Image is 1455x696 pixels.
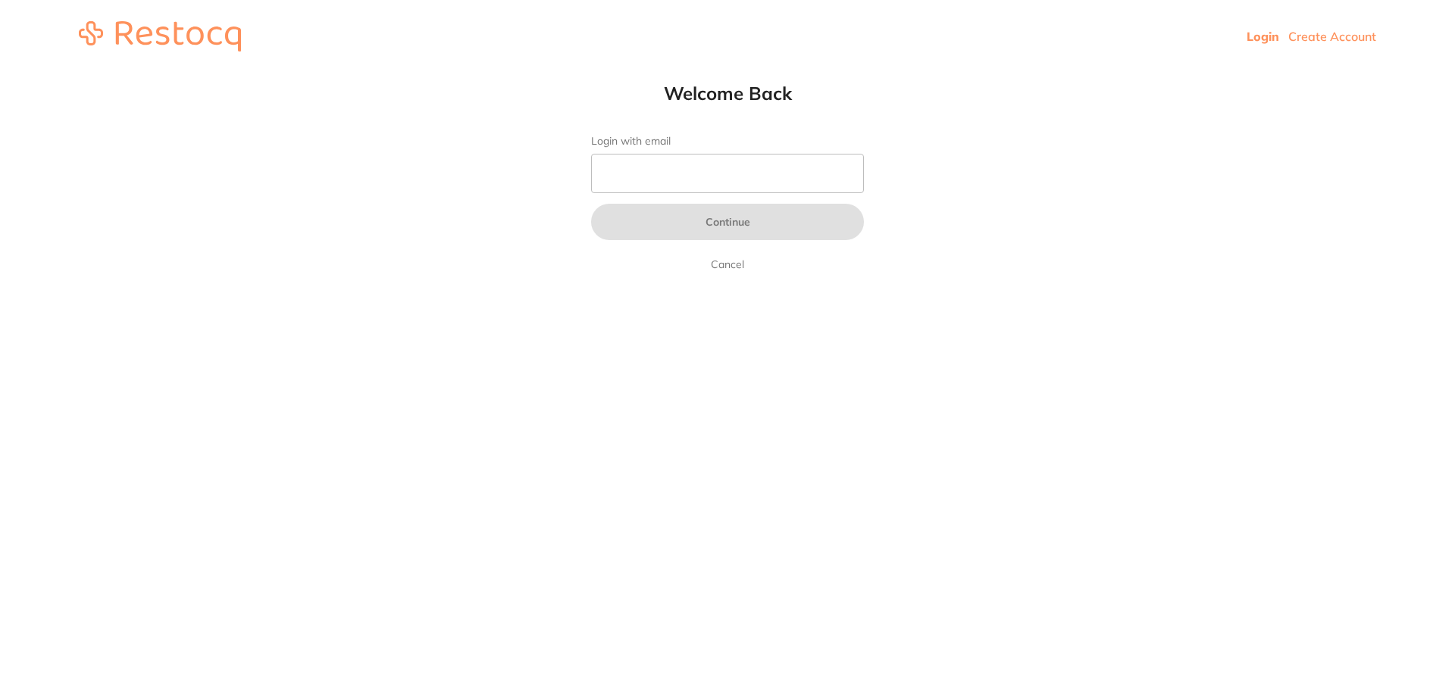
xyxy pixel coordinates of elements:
[561,82,894,105] h1: Welcome Back
[79,21,241,51] img: restocq_logo.svg
[591,204,864,240] button: Continue
[1247,29,1279,44] a: Login
[1288,29,1376,44] a: Create Account
[591,135,864,148] label: Login with email
[708,255,747,273] a: Cancel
